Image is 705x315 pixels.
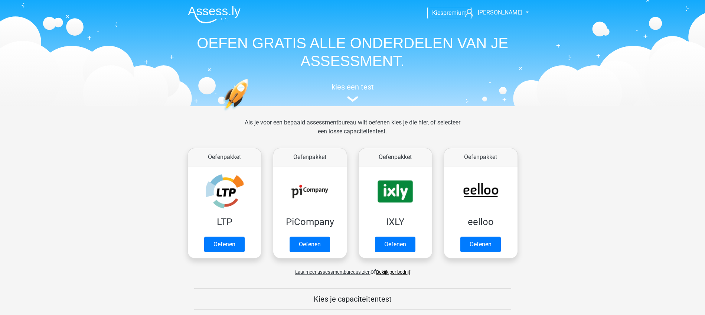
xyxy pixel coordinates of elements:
span: premium [443,9,467,16]
a: Kiespremium [428,8,471,18]
a: kies een test [182,82,523,102]
a: Oefenen [204,237,245,252]
h1: OEFEN GRATIS ALLE ONDERDELEN VAN JE ASSESSMENT. [182,34,523,70]
a: Bekijk per bedrijf [376,269,410,275]
span: Laat meer assessmentbureaus zien [295,269,371,275]
span: Kies [432,9,443,16]
div: Als je voor een bepaald assessmentbureau wilt oefenen kies je die hier, of selecteer een losse ca... [239,118,466,145]
img: assessment [347,96,358,102]
h5: kies een test [182,82,523,91]
span: [PERSON_NAME] [478,9,522,16]
h5: Kies je capaciteitentest [194,295,511,303]
div: of [182,262,523,276]
a: Oefenen [375,237,415,252]
a: Oefenen [460,237,501,252]
img: Assessly [188,6,241,23]
a: [PERSON_NAME] [462,8,523,17]
img: oefenen [223,79,277,146]
a: Oefenen [290,237,330,252]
